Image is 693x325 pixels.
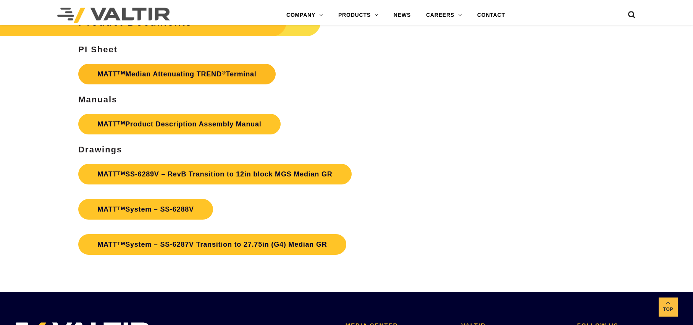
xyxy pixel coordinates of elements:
a: MATTTMMedian Attenuating TREND®Terminal [78,64,275,84]
a: MATTTMSystem – SS-6287V Transition to 27.75in (G4) Median GR [78,234,346,255]
strong: PI Sheet [78,45,118,54]
sup: TM [117,70,125,76]
a: Top [659,298,678,317]
sup: TM [117,120,125,126]
a: CAREERS [418,8,470,23]
a: COMPANY [279,8,331,23]
sup: TM [117,205,125,211]
a: PRODUCTS [331,8,386,23]
img: Valtir [57,8,170,23]
a: MATTTMProduct Description Assembly Manual [78,114,280,134]
sup: TM [117,241,125,246]
a: MATTTMSystem – SS-6288V [78,199,213,220]
a: MATTTMSS-6289V – RevB Transition to 12in block MGS Median GR [78,164,351,184]
sup: ® [222,70,226,76]
strong: Drawings [78,145,122,154]
strong: Manuals [78,95,117,104]
sup: TM [117,170,125,176]
span: Top [659,305,678,314]
a: NEWS [386,8,418,23]
a: CONTACT [470,8,513,23]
